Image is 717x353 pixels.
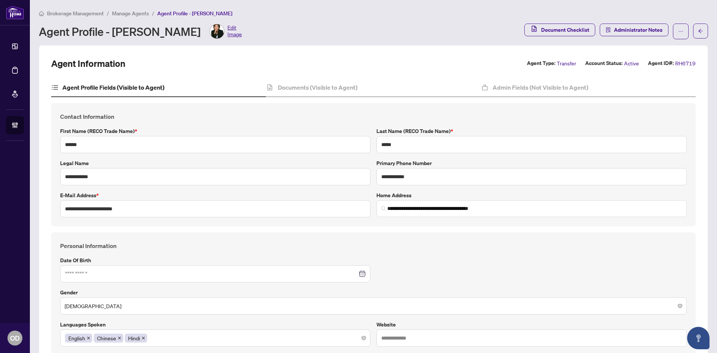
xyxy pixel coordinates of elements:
[614,24,662,36] span: Administrator Notes
[585,59,623,68] label: Account Status:
[6,6,24,19] img: logo
[376,191,687,199] label: Home Address
[376,321,687,329] label: Website
[60,241,687,250] h4: Personal Information
[678,29,683,34] span: ellipsis
[65,299,682,313] span: Female
[493,83,588,92] h4: Admin Fields (Not Visible to Agent)
[60,288,687,297] label: Gender
[376,159,687,167] label: Primary Phone Number
[557,59,576,68] span: Transfer
[648,59,674,68] label: Agent ID#:
[125,334,147,343] span: Hindi
[687,327,710,349] button: Open asap
[624,59,639,68] span: Active
[678,304,682,308] span: close-circle
[60,159,370,167] label: Legal Name
[60,321,370,329] label: Languages spoken
[47,10,104,17] span: Brokerage Management
[157,10,232,17] span: Agent Profile - [PERSON_NAME]
[62,83,164,92] h4: Agent Profile Fields (Visible to Agent)
[376,127,687,135] label: Last Name (RECO Trade Name)
[361,336,366,340] span: close-circle
[60,256,370,264] label: Date of Birth
[698,28,703,34] span: arrow-left
[39,11,44,16] span: home
[94,334,123,343] span: Chinese
[51,58,125,69] h2: Agent Information
[606,27,611,32] span: solution
[10,333,20,343] span: OD
[60,112,687,121] h4: Contact Information
[112,10,149,17] span: Manage Agents
[128,334,140,342] span: Hindi
[527,59,555,68] label: Agent Type:
[60,191,370,199] label: E-mail Address
[675,59,696,68] span: RH6719
[524,24,595,36] button: Document Checklist
[97,334,116,342] span: Chinese
[65,334,92,343] span: English
[142,336,145,340] span: close
[87,336,90,340] span: close
[107,9,109,18] li: /
[152,9,154,18] li: /
[600,24,668,36] button: Administrator Notes
[68,334,85,342] span: English
[278,83,357,92] h4: Documents (Visible to Agent)
[541,24,589,36] span: Document Checklist
[210,24,224,38] img: Profile Icon
[227,24,242,39] span: Edit Image
[60,127,370,135] label: First Name (RECO Trade Name)
[118,336,121,340] span: close
[39,24,242,39] div: Agent Profile - [PERSON_NAME]
[381,206,386,211] img: search_icon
